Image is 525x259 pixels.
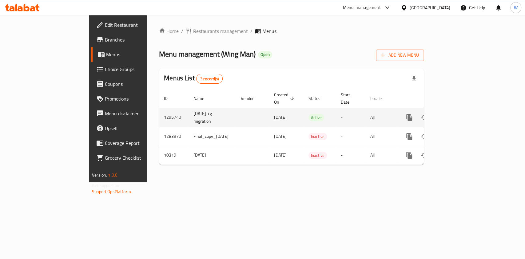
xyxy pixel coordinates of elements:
a: Promotions [91,91,177,106]
button: more [402,129,417,144]
div: [GEOGRAPHIC_DATA] [410,4,450,11]
a: Support.OpsPlatform [92,188,131,196]
span: Coverage Report [105,139,172,147]
span: Name [193,95,212,102]
span: Promotions [105,95,172,102]
nav: breadcrumb [159,27,424,35]
span: Start Date [341,91,358,106]
span: [DATE] [274,113,287,121]
td: All [365,146,397,165]
div: Open [258,51,272,58]
span: ID [164,95,176,102]
span: Coupons [105,80,172,88]
span: Open [258,52,272,57]
li: / [250,27,253,35]
span: Active [308,114,324,121]
span: [DATE] [274,151,287,159]
span: Branches [105,36,172,43]
span: 1.0.0 [108,171,117,179]
span: [DATE] [274,132,287,140]
td: All [365,127,397,146]
a: Coverage Report [91,136,177,150]
span: Menus [262,27,276,35]
button: Change Status [417,148,432,163]
span: Created On [274,91,296,106]
li: / [181,27,183,35]
a: Edit Restaurant [91,18,177,32]
a: Coupons [91,77,177,91]
td: [DATE] [189,146,236,165]
h2: Menus List [164,74,223,84]
td: - [336,108,365,127]
span: Version: [92,171,107,179]
button: Add New Menu [376,50,424,61]
a: Grocery Checklist [91,150,177,165]
button: more [402,110,417,125]
a: Menus [91,47,177,62]
span: Vendor [241,95,262,102]
span: Status [308,95,328,102]
a: Choice Groups [91,62,177,77]
td: Final_copy_[DATE] [189,127,236,146]
span: Inactive [308,133,327,140]
span: Menus [106,51,172,58]
button: more [402,148,417,163]
td: - [336,146,365,165]
div: Total records count [196,74,223,84]
span: W [514,4,518,11]
span: Menu disclaimer [105,110,172,117]
a: Restaurants management [186,27,248,35]
span: Upsell [105,125,172,132]
button: Change Status [417,129,432,144]
div: Menu-management [343,4,381,11]
a: Upsell [91,121,177,136]
table: enhanced table [159,89,466,165]
th: Actions [397,89,466,108]
a: Menu disclaimer [91,106,177,121]
span: Inactive [308,152,327,159]
a: Branches [91,32,177,47]
span: Menu management ( Wing Man ) [159,47,256,61]
span: Grocery Checklist [105,154,172,161]
span: 3 record(s) [197,76,223,82]
span: Choice Groups [105,66,172,73]
span: Get support on: [92,181,120,189]
span: Locale [370,95,390,102]
span: Restaurants management [193,27,248,35]
td: - [336,127,365,146]
td: [DATE]-cg migration [189,108,236,127]
span: Edit Restaurant [105,21,172,29]
div: Export file [407,71,421,86]
td: All [365,108,397,127]
span: Add New Menu [381,51,419,59]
